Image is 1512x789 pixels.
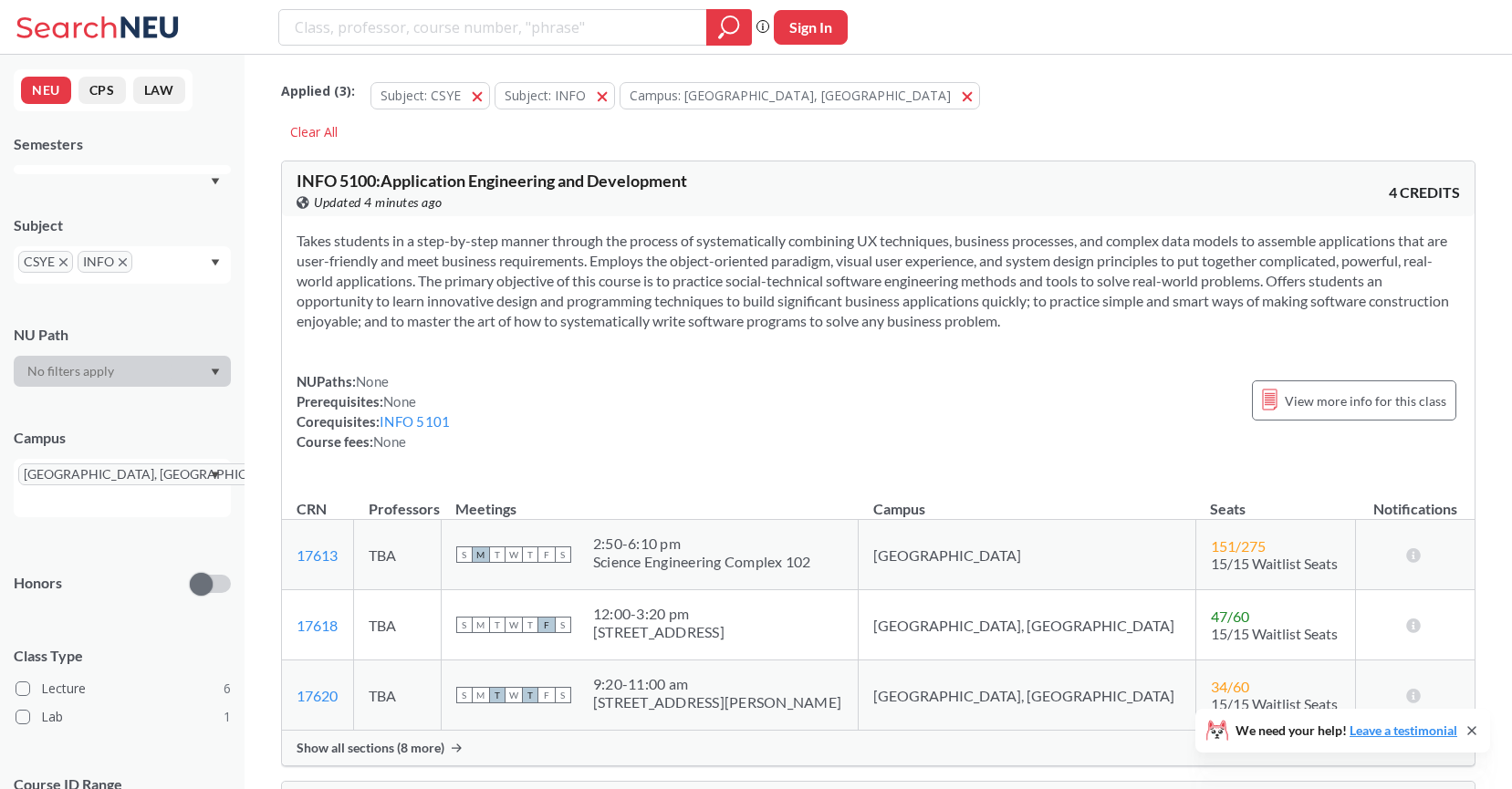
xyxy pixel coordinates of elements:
[1211,537,1266,555] span: 151 / 275
[380,413,450,430] a: INFO 5101
[211,472,220,479] svg: Dropdown arrow
[456,617,473,633] span: S
[489,546,506,563] span: T
[1211,695,1338,712] span: 15/15 Waitlist Seats
[522,617,538,633] span: T
[373,433,406,450] span: None
[381,87,461,104] span: Subject: CSYE
[555,687,571,703] span: S
[297,371,450,452] div: NUPaths: Prerequisites: Corequisites: Course fees:
[859,481,1195,520] th: Campus
[718,15,740,40] svg: magnifying glass
[1211,607,1249,625] span: 47 / 60
[14,325,231,345] div: NU Path
[593,693,841,711] div: [STREET_ADDRESS][PERSON_NAME]
[555,617,571,633] span: S
[593,553,811,571] div: Science Engineering Complex 102
[281,81,355,101] span: Applied ( 3 ):
[456,546,473,563] span: S
[1355,481,1475,520] th: Notifications
[224,679,231,699] span: 6
[630,87,951,104] span: Campus: [GEOGRAPHIC_DATA], [GEOGRAPHIC_DATA]
[593,623,725,641] div: [STREET_ADDRESS]
[354,660,442,731] td: TBA
[1285,389,1446,412] span: View more info for this class
[14,246,231,284] div: CSYEX to remove pillINFOX to remove pillDropdown arrow
[473,687,489,703] span: M
[859,590,1195,660] td: [GEOGRAPHIC_DATA], [GEOGRAPHIC_DATA]
[14,134,231,154] div: Semesters
[78,77,126,104] button: CPS
[1211,625,1338,642] span: 15/15 Waitlist Seats
[522,546,538,563] span: T
[1236,724,1457,737] span: We need your help!
[119,258,127,266] svg: X to remove pill
[14,573,62,594] p: Honors
[774,10,848,45] button: Sign In
[354,481,442,520] th: Professors
[282,731,1475,765] div: Show all sections (8 more)
[14,215,231,235] div: Subject
[314,192,443,213] span: Updated 4 minutes ago
[14,459,231,517] div: [GEOGRAPHIC_DATA], [GEOGRAPHIC_DATA]X to remove pillDropdown arrow
[18,463,308,485] span: [GEOGRAPHIC_DATA], [GEOGRAPHIC_DATA]X to remove pill
[1195,481,1355,520] th: Seats
[489,687,506,703] span: T
[538,546,555,563] span: F
[293,12,693,43] input: Class, professor, course number, "phrase"
[297,546,338,564] a: 17613
[224,707,231,727] span: 1
[506,687,522,703] span: W
[297,740,444,756] span: Show all sections (8 more)
[706,9,752,46] div: magnifying glass
[59,258,68,266] svg: X to remove pill
[1350,722,1457,738] a: Leave a testimonial
[211,259,220,266] svg: Dropdown arrow
[211,369,220,376] svg: Dropdown arrow
[354,590,442,660] td: TBA
[1389,182,1460,202] span: 4 CREDITS
[370,82,490,109] button: Subject: CSYE
[18,251,73,273] span: CSYEX to remove pill
[538,687,555,703] span: F
[16,677,231,701] label: Lecture
[281,119,347,146] div: Clear All
[354,520,442,590] td: TBA
[473,546,489,563] span: M
[473,617,489,633] span: M
[21,77,71,104] button: NEU
[506,617,522,633] span: W
[456,687,473,703] span: S
[859,520,1195,590] td: [GEOGRAPHIC_DATA]
[78,251,132,273] span: INFOX to remove pill
[383,393,416,410] span: None
[297,499,327,519] div: CRN
[505,87,586,104] span: Subject: INFO
[14,428,231,448] div: Campus
[522,687,538,703] span: T
[555,546,571,563] span: S
[133,77,185,104] button: LAW
[14,646,231,666] span: Class Type
[489,617,506,633] span: T
[506,546,522,563] span: W
[441,481,858,520] th: Meetings
[356,373,389,389] span: None
[1211,555,1338,572] span: 15/15 Waitlist Seats
[297,687,338,704] a: 17620
[297,231,1460,331] section: Takes students in a step-by-step manner through the process of systematically combining UX techni...
[211,178,220,185] svg: Dropdown arrow
[1211,678,1249,695] span: 34 / 60
[538,617,555,633] span: F
[593,535,811,553] div: 2:50 - 6:10 pm
[495,82,615,109] button: Subject: INFO
[859,660,1195,731] td: [GEOGRAPHIC_DATA], [GEOGRAPHIC_DATA]
[16,705,231,729] label: Lab
[620,82,980,109] button: Campus: [GEOGRAPHIC_DATA], [GEOGRAPHIC_DATA]
[14,356,231,387] div: Dropdown arrow
[593,675,841,693] div: 9:20 - 11:00 am
[593,605,725,623] div: 12:00 - 3:20 pm
[297,171,687,191] span: INFO 5100 : Application Engineering and Development
[297,617,338,634] a: 17618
